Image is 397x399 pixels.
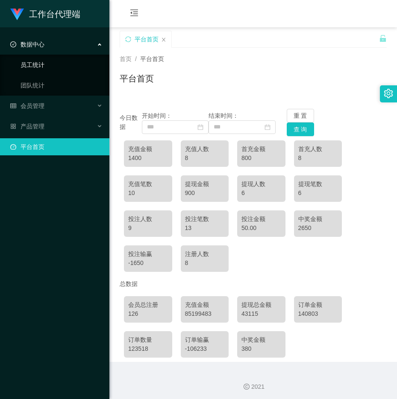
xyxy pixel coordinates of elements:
[298,224,338,233] div: 2650
[128,189,168,198] div: 10
[384,89,393,98] i: 图标: setting
[241,309,281,318] div: 43115
[128,250,168,259] div: 投注输赢
[29,0,80,28] h1: 工作台代理端
[298,180,338,189] div: 提现笔数
[161,37,166,42] i: 图标: close
[120,0,149,28] i: 图标: menu-fold
[135,55,137,62] span: /
[185,300,225,309] div: 充值金额
[241,344,281,353] div: 380
[135,31,159,47] div: 平台首页
[10,123,44,130] span: 产品管理
[10,102,44,109] span: 会员管理
[197,124,203,130] i: 图标: calendar
[10,10,80,17] a: 工作台代理端
[209,112,238,119] span: 结束时间：
[120,55,132,62] span: 首页
[185,154,225,163] div: 8
[298,145,338,154] div: 首充人数
[128,335,168,344] div: 订单数量
[128,215,168,224] div: 投注人数
[185,189,225,198] div: 900
[128,145,168,154] div: 充值金额
[120,114,142,131] div: 今日数据
[10,41,16,47] i: 图标: check-circle-o
[241,215,281,224] div: 投注金额
[125,36,131,42] i: 图标: sync
[128,180,168,189] div: 充值笔数
[10,138,103,155] a: 图标: dashboard平台首页
[241,145,281,154] div: 首充金额
[185,344,225,353] div: -106233
[241,224,281,233] div: 50.00
[116,382,390,391] div: 2021
[128,224,168,233] div: 9
[241,300,281,309] div: 提现总金额
[287,109,314,122] button: 重 置
[10,123,16,129] i: 图标: appstore-o
[241,154,281,163] div: 800
[10,41,44,48] span: 数据中心
[298,309,338,318] div: 140803
[244,384,250,390] i: 图标: copyright
[298,215,338,224] div: 中奖金额
[10,103,16,109] i: 图标: table
[128,309,168,318] div: 126
[379,35,387,42] i: 图标: unlock
[241,335,281,344] div: 中奖金额
[21,56,103,73] a: 员工统计
[140,55,164,62] span: 平台首页
[120,72,154,85] h1: 平台首页
[241,189,281,198] div: 6
[185,309,225,318] div: 85199483
[185,215,225,224] div: 投注笔数
[185,259,225,268] div: 8
[287,122,314,136] button: 查 询
[185,180,225,189] div: 提现金额
[128,344,168,353] div: 123518
[265,124,271,130] i: 图标: calendar
[10,9,24,20] img: logo.9652507e.png
[185,250,225,259] div: 注册人数
[21,77,103,94] a: 团队统计
[185,145,225,154] div: 充值人数
[298,189,338,198] div: 6
[128,300,168,309] div: 会员总注册
[120,276,387,292] div: 总数据
[298,300,338,309] div: 订单金额
[142,112,172,119] span: 开始时间：
[241,180,281,189] div: 提现人数
[185,335,225,344] div: 订单输赢
[128,259,168,268] div: -1650
[298,154,338,163] div: 8
[185,224,225,233] div: 13
[128,154,168,163] div: 1400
